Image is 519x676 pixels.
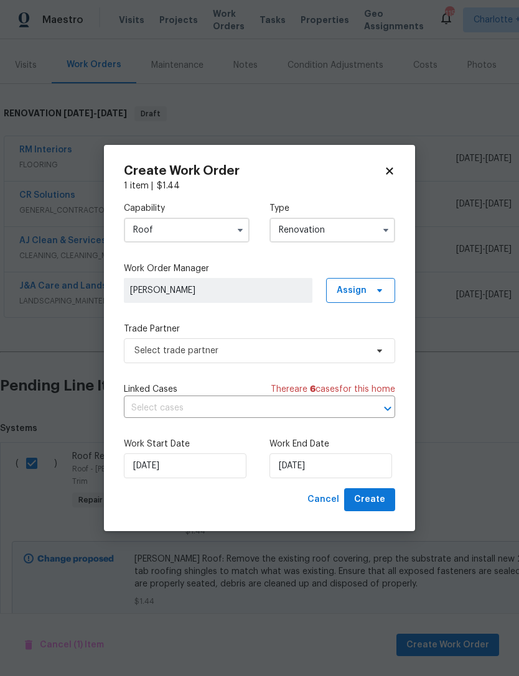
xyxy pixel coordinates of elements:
[233,223,248,238] button: Show options
[378,223,393,238] button: Show options
[302,488,344,511] button: Cancel
[130,284,306,297] span: [PERSON_NAME]
[124,262,395,275] label: Work Order Manager
[157,182,180,190] span: $ 1.44
[269,438,395,450] label: Work End Date
[271,383,395,396] span: There are case s for this home
[124,165,384,177] h2: Create Work Order
[124,383,177,396] span: Linked Cases
[124,399,360,418] input: Select cases
[307,492,339,507] span: Cancel
[269,453,392,478] input: M/D/YYYY
[124,180,395,192] div: 1 item |
[269,218,395,243] input: Select...
[344,488,395,511] button: Create
[124,218,250,243] input: Select...
[124,323,395,335] label: Trade Partner
[310,385,316,394] span: 6
[269,202,395,215] label: Type
[379,400,396,417] button: Open
[134,345,367,357] span: Select trade partner
[337,284,367,297] span: Assign
[354,492,385,507] span: Create
[124,453,246,478] input: M/D/YYYY
[124,202,250,215] label: Capability
[124,438,250,450] label: Work Start Date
